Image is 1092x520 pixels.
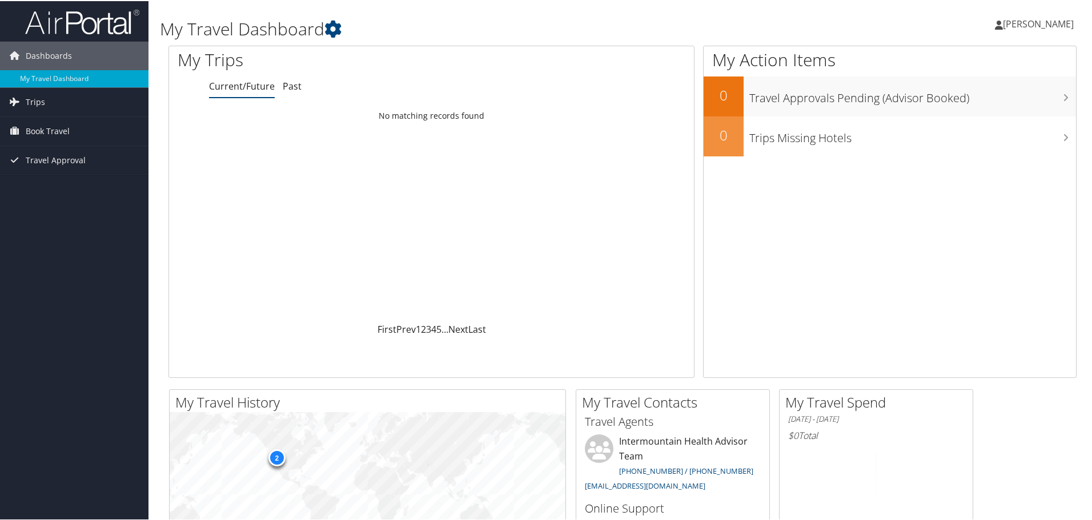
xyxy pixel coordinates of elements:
[749,123,1076,145] h3: Trips Missing Hotels
[468,322,486,334] a: Last
[585,479,705,490] a: [EMAIL_ADDRESS][DOMAIN_NAME]
[749,83,1076,105] h3: Travel Approvals Pending (Advisor Booked)
[788,428,964,441] h6: Total
[431,322,436,334] a: 4
[619,465,753,475] a: [PHONE_NUMBER] / [PHONE_NUMBER]
[436,322,441,334] a: 5
[704,124,744,144] h2: 0
[441,322,448,334] span: …
[704,75,1076,115] a: 0Travel Approvals Pending (Advisor Booked)
[788,428,798,441] span: $0
[26,116,70,144] span: Book Travel
[448,322,468,334] a: Next
[785,392,973,411] h2: My Travel Spend
[704,47,1076,71] h1: My Action Items
[283,79,302,91] a: Past
[178,47,467,71] h1: My Trips
[582,392,769,411] h2: My Travel Contacts
[1003,17,1074,29] span: [PERSON_NAME]
[25,7,139,34] img: airportal-logo.png
[26,145,86,174] span: Travel Approval
[416,322,421,334] a: 1
[26,41,72,69] span: Dashboards
[160,16,777,40] h1: My Travel Dashboard
[421,322,426,334] a: 2
[268,448,285,465] div: 2
[169,104,694,125] td: No matching records found
[585,413,761,429] h3: Travel Agents
[378,322,396,334] a: First
[209,79,275,91] a: Current/Future
[995,6,1085,40] a: [PERSON_NAME]
[579,433,766,494] li: Intermountain Health Advisor Team
[704,115,1076,155] a: 0Trips Missing Hotels
[585,499,761,515] h3: Online Support
[426,322,431,334] a: 3
[704,84,744,104] h2: 0
[396,322,416,334] a: Prev
[788,413,964,424] h6: [DATE] - [DATE]
[175,392,565,411] h2: My Travel History
[26,87,45,115] span: Trips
